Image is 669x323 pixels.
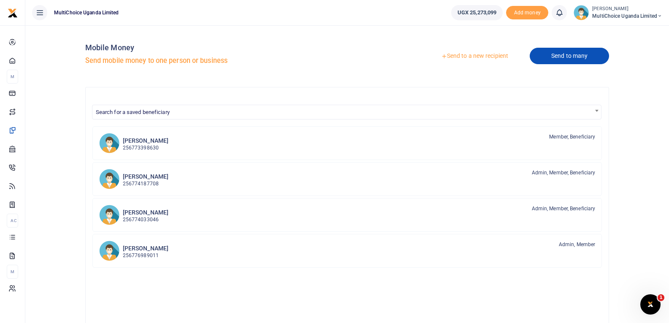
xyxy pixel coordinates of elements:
img: profile-user [574,5,589,20]
a: HS [PERSON_NAME] 256776989011 Admin, Member [92,234,602,268]
li: M [7,265,18,279]
img: AM [99,133,119,153]
img: DA [99,169,119,189]
p: 256774033046 [123,216,168,224]
span: MultiChoice Uganda Limited [51,9,122,16]
span: Search for a saved beneficiary [96,109,170,115]
span: Admin, Member, Beneficiary [532,205,596,212]
iframe: Intercom live chat [640,294,661,315]
a: Send to a new recipient [420,49,530,64]
a: UGX 25,273,099 [451,5,503,20]
img: MK [99,205,119,225]
h6: [PERSON_NAME] [123,137,168,144]
a: Add money [506,9,548,15]
a: Send to many [530,48,609,64]
h5: Send mobile money to one person or business [85,57,344,65]
li: Wallet ballance [448,5,506,20]
a: MK [PERSON_NAME] 256774033046 Admin, Member, Beneficiary [92,198,602,232]
span: Admin, Member [559,241,595,248]
span: Member, Beneficiary [549,133,595,141]
span: UGX 25,273,099 [458,8,496,17]
span: Add money [506,6,548,20]
a: logo-small logo-large logo-large [8,9,18,16]
li: Toup your wallet [506,6,548,20]
h4: Mobile Money [85,43,344,52]
small: [PERSON_NAME] [592,5,662,13]
span: Admin, Member, Beneficiary [532,169,596,176]
li: Ac [7,214,18,228]
h6: [PERSON_NAME] [123,245,168,252]
p: 256773398630 [123,144,168,152]
span: Search for a saved beneficiary [92,105,601,118]
span: MultiChoice Uganda Limited [592,12,662,20]
span: Search for a saved beneficiary [92,105,602,119]
h6: [PERSON_NAME] [123,209,168,216]
img: logo-small [8,8,18,18]
span: 1 [658,294,664,301]
li: M [7,70,18,84]
p: 256774187708 [123,180,168,188]
p: 256776989011 [123,252,168,260]
h6: [PERSON_NAME] [123,173,168,180]
a: profile-user [PERSON_NAME] MultiChoice Uganda Limited [574,5,662,20]
a: DA [PERSON_NAME] 256774187708 Admin, Member, Beneficiary [92,162,602,196]
a: AM [PERSON_NAME] 256773398630 Member, Beneficiary [92,126,602,160]
img: HS [99,241,119,261]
